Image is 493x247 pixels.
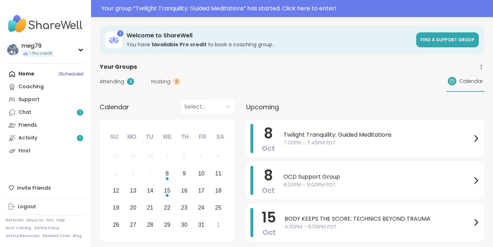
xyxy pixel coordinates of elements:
[101,4,489,13] div: Your group “ Twilight Tranquility: Guided Meditations ” has started. Click here to enter!
[6,106,85,119] a: Chat1
[262,185,275,195] span: Oct
[18,147,31,154] div: Host
[124,129,139,145] div: Mo
[130,152,136,161] div: 29
[177,149,192,164] div: Not available Thursday, October 2nd, 2025
[177,166,192,182] div: Choose Thursday, October 9th, 2025
[195,129,210,145] div: Fr
[7,44,18,56] img: meg79
[198,220,205,230] div: 31
[198,203,205,212] div: 24
[108,166,124,182] div: Not available Sunday, October 5th, 2025
[126,200,141,215] div: Choose Monday, October 20th, 2025
[143,166,158,182] div: Not available Tuesday, October 7th, 2025
[108,217,124,232] div: Choose Sunday, October 26th, 2025
[160,183,175,199] div: Choose Wednesday, October 15th, 2025
[215,203,222,212] div: 25
[126,166,141,182] div: Not available Monday, October 6th, 2025
[34,226,59,231] a: Safety Policy
[6,144,85,157] a: Host
[420,37,475,43] span: Find a support group
[106,129,122,145] div: Su
[6,11,85,36] img: ShareWell Nav Logo
[73,233,81,238] a: Blog
[159,129,175,145] div: We
[130,186,136,195] div: 13
[166,169,169,178] div: 8
[18,83,44,90] div: Coaching
[283,131,472,139] span: Twilight Tranquility: Guided Meditations
[147,220,153,230] div: 28
[6,93,85,106] a: Support
[211,149,226,164] div: Not available Saturday, October 4th, 2025
[160,166,175,182] div: Choose Wednesday, October 8th, 2025
[127,32,412,40] h3: Welcome to ShareWell
[6,80,85,93] a: Coaching
[113,203,119,212] div: 19
[127,78,134,85] div: 3
[46,218,54,223] a: FAQ
[26,218,43,223] a: About Us
[181,203,187,212] div: 23
[246,102,279,112] span: Upcoming
[143,200,158,215] div: Choose Tuesday, October 21st, 2025
[142,129,157,145] div: Tu
[177,129,193,145] div: Th
[212,129,228,145] div: Sa
[126,149,141,164] div: Not available Monday, September 29th, 2025
[198,169,205,178] div: 10
[113,152,119,161] div: 28
[6,200,85,213] a: Logout
[18,96,39,103] div: Support
[283,173,472,181] span: OCD Support Group
[182,152,186,161] div: 2
[108,200,124,215] div: Choose Sunday, October 19th, 2025
[177,183,192,199] div: Choose Thursday, October 16th, 2025
[18,135,37,142] div: Activity
[147,152,153,161] div: 30
[79,110,81,116] span: 1
[130,220,136,230] div: 27
[264,165,273,185] span: 8
[194,166,209,182] div: Choose Friday, October 10th, 2025
[166,152,169,161] div: 1
[217,220,220,230] div: 1
[6,132,85,144] a: Activity1
[164,203,170,212] div: 22
[152,41,207,48] b: 1 available Pro credit
[6,226,31,231] a: Host Training
[181,220,187,230] div: 30
[117,30,123,37] div: 1
[459,78,483,85] span: Calendar
[149,169,152,178] div: 7
[57,218,65,223] a: Help
[211,200,226,215] div: Choose Saturday, October 25th, 2025
[18,203,36,210] div: Logout
[151,78,170,85] span: Hosting
[6,233,40,238] a: Safety Resources
[127,41,412,48] h3: You have to book a coaching group.
[79,135,81,141] span: 1
[215,169,222,178] div: 11
[160,217,175,232] div: Choose Wednesday, October 29th, 2025
[115,169,118,178] div: 5
[211,217,226,232] div: Choose Saturday, November 1st, 2025
[194,183,209,199] div: Choose Friday, October 17th, 2025
[6,218,23,223] a: Referrals
[147,186,153,195] div: 14
[143,217,158,232] div: Choose Tuesday, October 28th, 2025
[264,124,273,143] span: 8
[181,186,187,195] div: 16
[18,122,37,129] div: Friends
[107,148,227,233] div: month 2025-10
[130,203,136,212] div: 20
[6,119,85,132] a: Friends
[194,217,209,232] div: Choose Friday, October 31st, 2025
[283,139,472,147] span: 7:00PM - 7:45PM PDT
[283,181,472,189] span: 8:00PM - 9:00PM PDT
[173,78,180,85] div: 0
[113,186,119,195] div: 12
[262,207,276,227] span: 15
[263,227,276,237] span: Oct
[194,149,209,164] div: Not available Friday, October 3rd, 2025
